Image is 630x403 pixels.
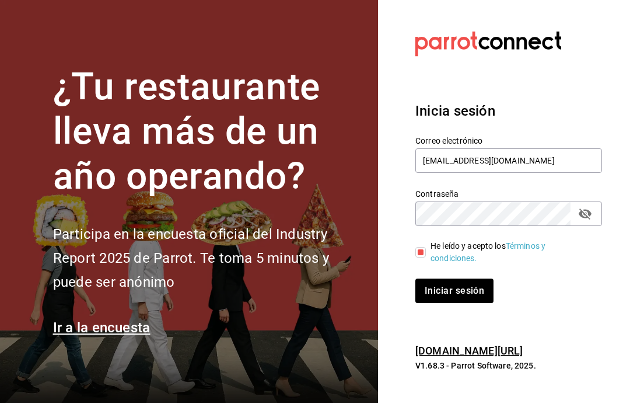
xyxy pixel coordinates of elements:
input: Ingresa tu correo electrónico [415,148,602,173]
a: Términos y condiciones. [430,241,545,263]
h2: Participa en la encuesta oficial del Industry Report 2025 de Parrot. Te toma 5 minutos y puede se... [53,223,364,294]
h3: Inicia sesión [415,100,602,121]
h1: ¿Tu restaurante lleva más de un año operando? [53,65,364,199]
button: passwordField [575,204,595,224]
a: [DOMAIN_NAME][URL] [415,345,523,357]
label: Correo electrónico [415,136,602,144]
p: V1.68.3 - Parrot Software, 2025. [415,360,602,371]
div: He leído y acepto los [430,240,593,265]
a: Ir a la encuesta [53,319,150,336]
label: Contraseña [415,189,602,197]
button: Iniciar sesión [415,279,494,303]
